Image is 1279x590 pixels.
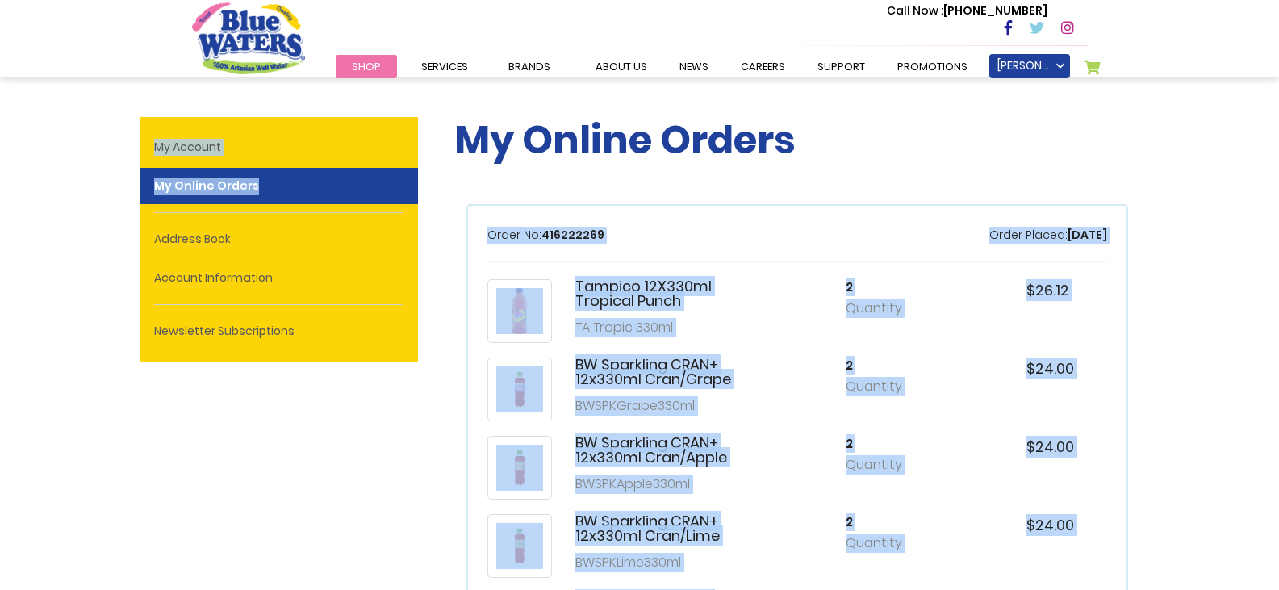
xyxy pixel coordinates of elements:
h5: BW Sparkling CRAN+ 12x330ml Cran/Grape [575,358,746,387]
a: Address Book [140,221,418,257]
p: 416222269 [487,227,604,244]
span: My Online Orders [454,113,796,167]
p: Quantity [846,299,926,318]
p: Quantity [846,534,926,553]
span: Brands [508,59,550,74]
a: support [801,55,881,78]
h5: 2 [846,358,926,373]
p: [DATE] [989,227,1107,244]
a: My Account [140,129,418,165]
a: Account Information [140,260,418,296]
span: Call Now : [887,2,943,19]
span: $24.00 [1026,358,1074,379]
h5: 2 [846,436,926,451]
h5: 2 [846,279,926,295]
p: [PHONE_NUMBER] [887,2,1047,19]
span: $26.12 [1026,280,1069,300]
span: $24.00 [1026,437,1074,457]
h5: 2 [846,514,926,529]
a: about us [579,55,663,78]
p: Quantity [846,377,926,396]
span: Services [421,59,468,74]
p: Quantity [846,455,926,475]
span: Order No: [487,227,541,243]
a: store logo [192,2,305,73]
span: Order Placed: [989,227,1068,243]
span: $24.00 [1026,515,1074,535]
p: TA Tropic 330ml [575,318,746,337]
h5: BW Sparkling CRAN+ 12x330ml Cran/Lime [575,514,746,543]
h5: BW Sparkling CRAN+ 12x330ml Cran/Apple [575,436,746,465]
a: [PERSON_NAME] [989,54,1070,78]
p: BWSPKApple330ml [575,475,746,494]
span: Shop [352,59,381,74]
p: BWSPKGrape330ml [575,396,746,416]
a: Promotions [881,55,984,78]
h5: Tampico 12X330ml Tropical Punch [575,279,746,308]
a: Newsletter Subscriptions [140,313,418,349]
p: BWSPKLime330ml [575,553,746,572]
a: News [663,55,725,78]
strong: My Online Orders [140,168,418,204]
a: careers [725,55,801,78]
